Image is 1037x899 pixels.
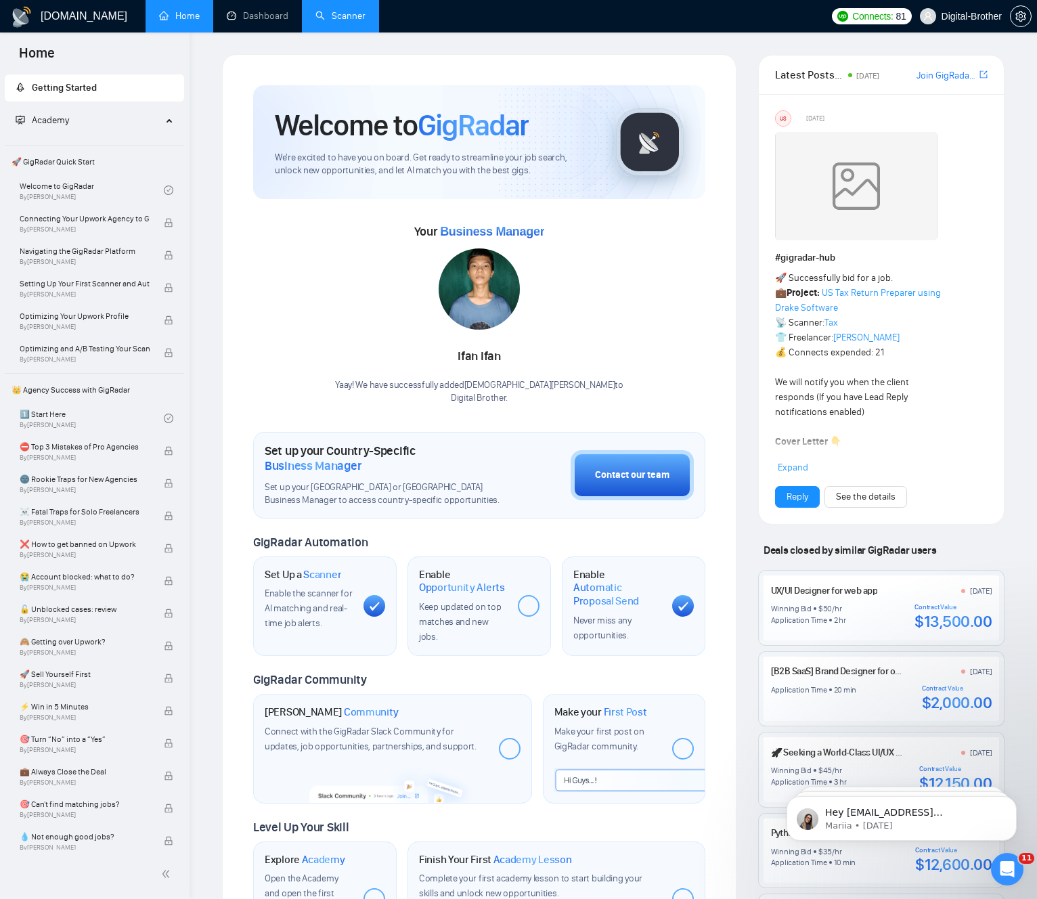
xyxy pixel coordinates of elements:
div: 10 min [834,857,856,868]
span: 🙈 Getting over Upwork? [20,635,150,649]
span: 💧 Not enough good jobs? [20,830,150,843]
span: export [979,69,988,80]
span: By [PERSON_NAME] [20,584,150,592]
button: Reply [775,486,820,508]
h1: Welcome to [275,107,529,144]
span: lock [164,479,173,488]
div: $2,000.00 [922,693,992,713]
span: double-left [161,867,175,881]
span: lock [164,674,173,683]
span: lock [164,218,173,227]
span: check-circle [164,185,173,195]
span: ☠️ Fatal Traps for Solo Freelancers [20,505,150,519]
a: searchScanner [315,10,366,22]
li: Getting Started [5,74,184,102]
span: [DATE] [806,112,824,125]
span: 🎯 Turn “No” into a “Yes” [20,732,150,746]
span: lock [164,804,173,813]
a: US Tax Return Preparer using Drake Software [775,287,941,313]
div: Yaay! We have successfully added [DEMOGRAPHIC_DATA][PERSON_NAME] to [335,379,623,405]
span: 81 [896,9,906,24]
h1: Set up your Country-Specific [265,443,503,473]
span: Getting Started [32,82,97,93]
span: [DATE] [856,71,879,81]
div: [DATE] [970,666,992,677]
span: Academy [16,114,69,126]
span: By [PERSON_NAME] [20,486,150,494]
span: Home [8,43,66,72]
span: Keep updated on top matches and new jobs. [419,601,501,642]
div: [DATE] [970,747,992,758]
span: By [PERSON_NAME] [20,843,150,852]
span: lock [164,609,173,618]
span: 😭 Account blocked: what to do? [20,570,150,584]
a: setting [1010,11,1032,22]
strong: Cover Letter 👇 [775,436,841,447]
div: 2 hr [834,615,846,626]
img: logo [11,6,32,28]
span: lock [164,576,173,586]
div: [DATE] [970,586,992,596]
h1: Make your [554,705,647,719]
span: GigRadar [418,107,529,144]
div: Winning Bid [771,603,812,614]
div: Contact our team [595,468,669,483]
span: By [PERSON_NAME] [20,519,150,527]
span: By [PERSON_NAME] [20,714,150,722]
h1: Explore [265,853,345,867]
a: See the details [836,489,896,504]
span: By [PERSON_NAME] [20,225,150,234]
span: lock [164,771,173,781]
a: Welcome to GigRadarBy[PERSON_NAME] [20,175,164,205]
span: ⚡ Win in 5 Minutes [20,700,150,714]
h1: Enable [573,568,661,608]
span: Academy [302,853,345,867]
h1: Enable [419,568,507,594]
iframe: Intercom notifications message [766,768,1037,862]
span: By [PERSON_NAME] [20,779,150,787]
a: Join GigRadar Slack Community [917,68,977,83]
img: gigradar-logo.png [616,108,684,176]
span: Enable the scanner for AI matching and real-time job alerts. [265,588,352,629]
h1: [PERSON_NAME] [265,705,399,719]
span: ❌ How to get banned on Upwork [20,538,150,551]
span: We're excited to have you on board. Get ready to streamline your job search, unlock new opportuni... [275,152,594,177]
div: 50 [823,603,833,614]
span: GigRadar Community [253,672,367,687]
a: [B2B SaaS] Brand Designer for ongoing marketing tasks [771,665,986,677]
span: Expand [778,462,808,473]
div: Application Time [771,684,827,695]
span: Set up your [GEOGRAPHIC_DATA] or [GEOGRAPHIC_DATA] Business Manager to access country-specific op... [265,481,503,507]
span: Level Up Your Skill [253,820,349,835]
div: /hr [832,765,841,776]
span: 🚀 Sell Yourself First [20,667,150,681]
div: Application Time [771,857,827,868]
span: Connects: [852,9,893,24]
span: Academy Lesson [493,853,572,867]
div: Ifan Ifan [335,345,623,368]
span: lock [164,250,173,260]
button: setting [1010,5,1032,27]
div: Contract Value [919,765,992,773]
span: Navigating the GigRadar Platform [20,244,150,258]
a: homeHome [159,10,200,22]
h1: Set Up a [265,568,341,582]
span: lock [164,511,173,521]
span: lock [164,544,173,553]
div: $13,500.00 [914,611,992,632]
div: $ [818,765,823,776]
span: Your [414,224,545,239]
div: Winning Bid [771,765,812,776]
a: UX/UI Designer for web app [771,585,877,596]
a: 1️⃣ Start HereBy[PERSON_NAME] [20,403,164,433]
span: Connecting Your Upwork Agency to GigRadar [20,212,150,225]
span: user [923,12,933,21]
a: Tax [824,317,838,328]
div: $12,600.00 [915,854,992,875]
span: 👑 Agency Success with GigRadar [6,376,183,403]
span: Scanner [303,568,341,582]
a: export [979,68,988,81]
span: By [PERSON_NAME] [20,258,150,266]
